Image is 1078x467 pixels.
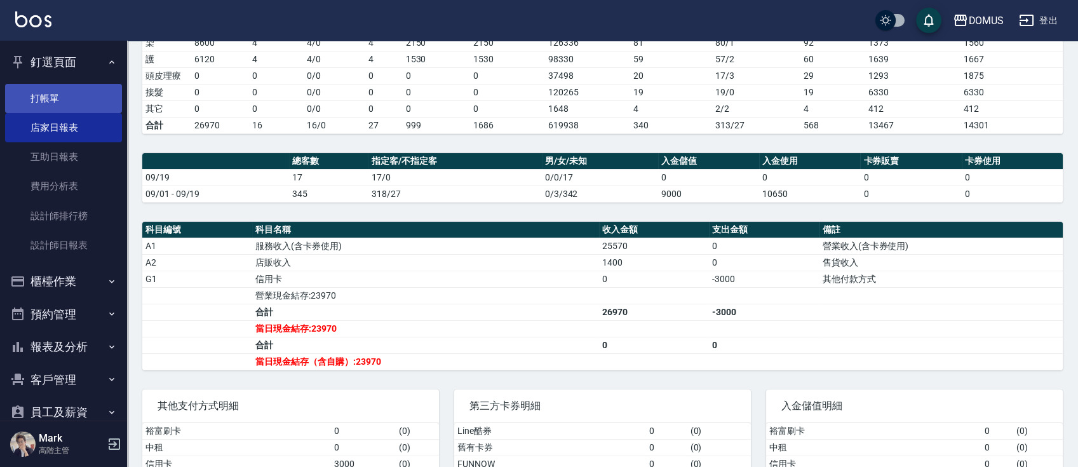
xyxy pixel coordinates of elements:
[712,117,800,133] td: 313/27
[658,169,759,186] td: 0
[981,423,1013,440] td: 0
[5,142,122,172] a: 互助日報表
[759,186,860,202] td: 10650
[712,67,800,84] td: 17 / 3
[304,67,365,84] td: 0 / 0
[781,400,1048,412] span: 入金儲值明細
[142,222,1063,370] table: a dense table
[1013,439,1063,456] td: ( 0 )
[5,172,122,201] a: 費用分析表
[191,51,249,67] td: 6120
[365,51,403,67] td: 4
[403,67,471,84] td: 0
[191,34,249,51] td: 8600
[252,320,599,337] td: 當日現金結存:23970
[709,254,819,271] td: 0
[142,222,252,238] th: 科目編號
[599,337,709,353] td: 0
[331,439,396,456] td: 0
[252,287,599,304] td: 營業現金結存:23970
[5,113,122,142] a: 店家日報表
[142,84,191,100] td: 接髮
[252,254,599,271] td: 店販收入
[766,423,981,440] td: 裕富刷卡
[709,222,819,238] th: 支出金額
[454,439,646,456] td: 舊有卡券
[658,186,759,202] td: 9000
[368,169,542,186] td: 17/0
[142,423,331,440] td: 裕富刷卡
[470,51,545,67] td: 1530
[800,67,865,84] td: 29
[5,46,122,79] button: 釘選頁面
[687,439,751,456] td: ( 0 )
[5,84,122,113] a: 打帳單
[658,153,759,170] th: 入金儲值
[252,337,599,353] td: 合計
[470,117,545,133] td: 1686
[142,169,289,186] td: 09/19
[759,169,860,186] td: 0
[289,186,368,202] td: 345
[142,67,191,84] td: 頭皮理療
[630,100,712,117] td: 4
[368,186,542,202] td: 318/27
[968,13,1004,29] div: DOMUS
[712,100,800,117] td: 2 / 2
[289,169,368,186] td: 17
[191,67,249,84] td: 0
[646,439,687,456] td: 0
[860,169,961,186] td: 0
[800,51,865,67] td: 60
[800,84,865,100] td: 19
[365,84,403,100] td: 0
[252,353,599,370] td: 當日現金結存（含自購）:23970
[142,153,1063,203] table: a dense table
[630,51,712,67] td: 59
[800,100,865,117] td: 4
[39,432,104,445] h5: Mark
[545,51,630,67] td: 98330
[687,423,751,440] td: ( 0 )
[252,271,599,287] td: 信用卡
[403,117,471,133] td: 999
[396,423,439,440] td: ( 0 )
[542,169,658,186] td: 0/0/17
[545,117,630,133] td: 619938
[470,67,545,84] td: 0
[191,100,249,117] td: 0
[142,439,331,456] td: 中租
[542,186,658,202] td: 0/3/342
[403,34,471,51] td: 2150
[599,304,709,320] td: 26970
[5,298,122,331] button: 預約管理
[191,84,249,100] td: 0
[542,153,658,170] th: 男/女/未知
[599,254,709,271] td: 1400
[819,238,1063,254] td: 營業收入(含卡券使用)
[599,238,709,254] td: 25570
[454,423,646,440] td: Line酷券
[981,439,1013,456] td: 0
[158,400,424,412] span: 其他支付方式明細
[865,51,960,67] td: 1639
[712,84,800,100] td: 19 / 0
[1014,9,1063,32] button: 登出
[646,423,687,440] td: 0
[545,67,630,84] td: 37498
[962,169,1063,186] td: 0
[5,363,122,396] button: 客戶管理
[709,271,819,287] td: -3000
[249,117,304,133] td: 16
[5,265,122,298] button: 櫃檯作業
[403,100,471,117] td: 0
[142,51,191,67] td: 護
[599,222,709,238] th: 收入金額
[630,84,712,100] td: 19
[142,238,252,254] td: A1
[142,100,191,117] td: 其它
[304,100,365,117] td: 0 / 0
[289,153,368,170] th: 總客數
[865,34,960,51] td: 1373
[252,304,599,320] td: 合計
